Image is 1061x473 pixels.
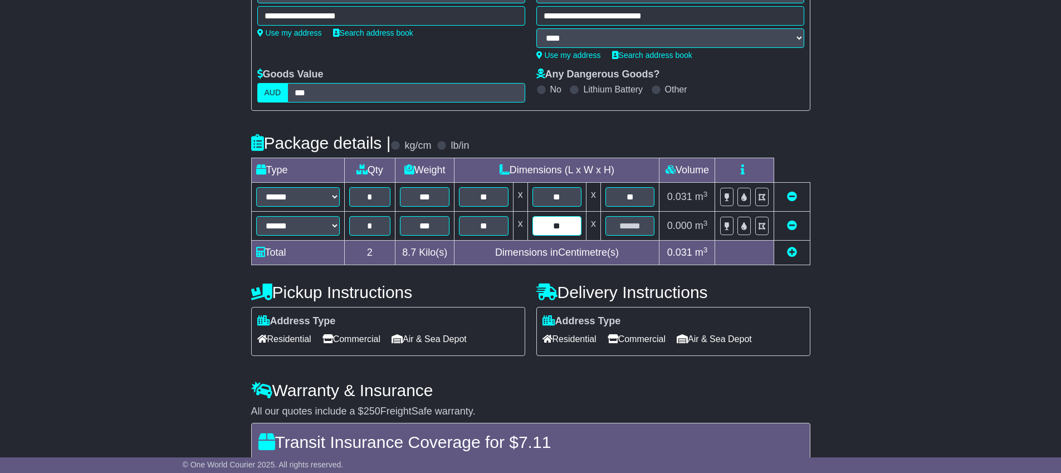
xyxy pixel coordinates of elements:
[322,330,380,348] span: Commercial
[519,433,551,451] span: 7.11
[395,241,454,265] td: Kilo(s)
[703,219,708,227] sup: 3
[703,190,708,198] sup: 3
[677,330,752,348] span: Air & Sea Depot
[667,220,692,231] span: 0.000
[542,330,596,348] span: Residential
[395,158,454,183] td: Weight
[251,241,344,265] td: Total
[344,241,395,265] td: 2
[251,406,810,418] div: All our quotes include a $ FreightSafe warranty.
[257,330,311,348] span: Residential
[787,191,797,202] a: Remove this item
[392,330,467,348] span: Air & Sea Depot
[695,191,708,202] span: m
[787,220,797,231] a: Remove this item
[695,220,708,231] span: m
[183,460,344,469] span: © One World Courier 2025. All rights reserved.
[251,283,525,301] h4: Pickup Instructions
[404,140,431,152] label: kg/cm
[586,212,601,241] td: x
[364,406,380,417] span: 250
[612,51,692,60] a: Search address book
[703,246,708,254] sup: 3
[257,83,289,103] label: AUD
[513,183,527,212] td: x
[513,212,527,241] td: x
[665,84,687,95] label: Other
[344,158,395,183] td: Qty
[659,158,715,183] td: Volume
[454,241,659,265] td: Dimensions in Centimetre(s)
[542,315,621,328] label: Address Type
[451,140,469,152] label: lb/in
[402,247,416,258] span: 8.7
[787,247,797,258] a: Add new item
[608,330,666,348] span: Commercial
[251,381,810,399] h4: Warranty & Insurance
[251,158,344,183] td: Type
[695,247,708,258] span: m
[667,191,692,202] span: 0.031
[536,283,810,301] h4: Delivery Instructions
[536,69,660,81] label: Any Dangerous Goods?
[251,134,391,152] h4: Package details |
[333,28,413,37] a: Search address book
[257,315,336,328] label: Address Type
[586,183,601,212] td: x
[667,247,692,258] span: 0.031
[583,84,643,95] label: Lithium Battery
[536,51,601,60] a: Use my address
[550,84,561,95] label: No
[257,28,322,37] a: Use my address
[257,69,324,81] label: Goods Value
[454,158,659,183] td: Dimensions (L x W x H)
[258,433,803,451] h4: Transit Insurance Coverage for $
